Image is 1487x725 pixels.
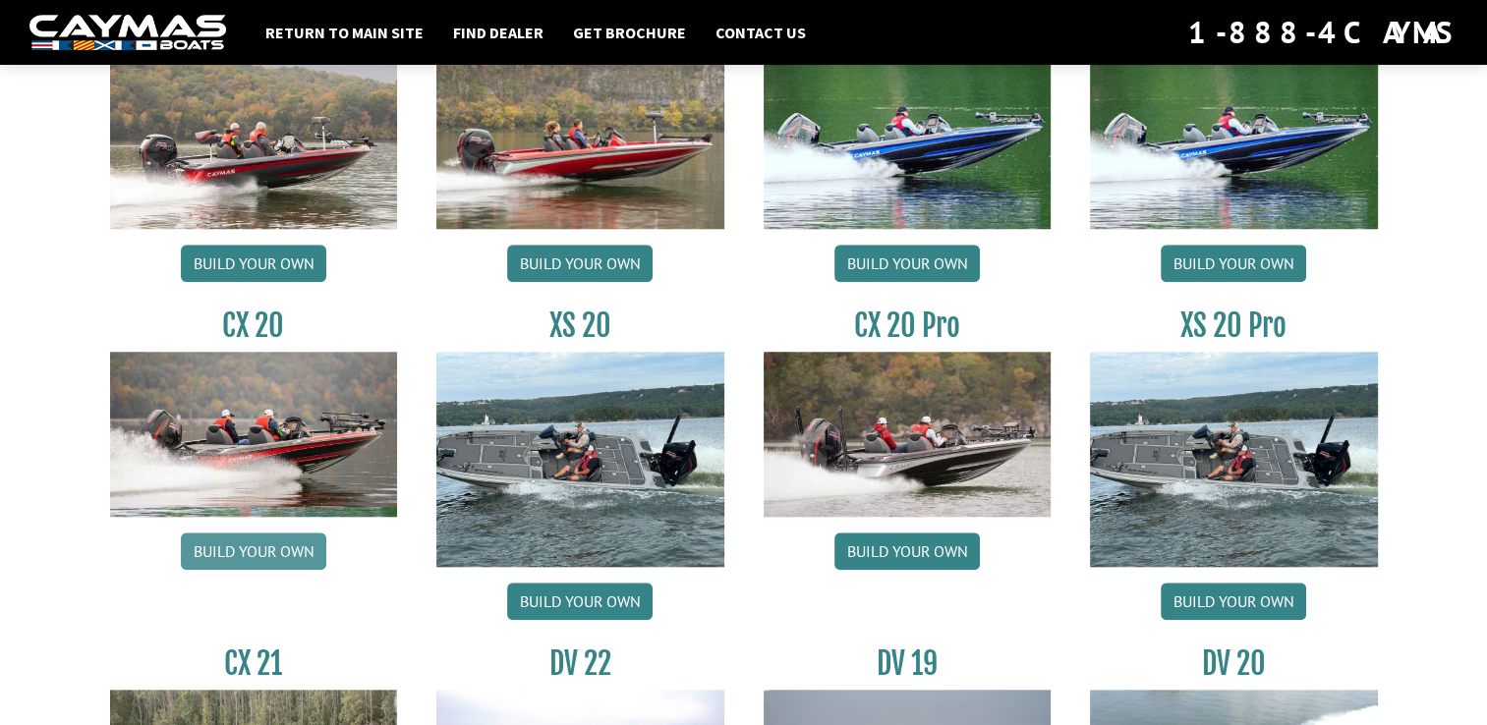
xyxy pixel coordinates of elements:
[764,645,1052,682] h3: DV 19
[507,245,653,282] a: Build your own
[563,20,696,45] a: Get Brochure
[110,307,398,344] h3: CX 20
[29,15,226,51] img: white-logo-c9c8dbefe5ff5ceceb0f0178aa75bf4bb51f6bca0971e226c86eb53dfe498488.png
[764,352,1052,517] img: CX-20Pro_thumbnail.jpg
[1090,307,1378,344] h3: XS 20 Pro
[764,307,1052,344] h3: CX 20 Pro
[256,20,433,45] a: Return to main site
[181,532,326,570] a: Build your own
[110,645,398,682] h3: CX 21
[1090,63,1378,228] img: CX19_thumbnail.jpg
[436,352,724,567] img: XS_20_resized.jpg
[181,245,326,282] a: Build your own
[110,352,398,517] img: CX-20_thumbnail.jpg
[110,63,398,228] img: CX-18S_thumbnail.jpg
[834,245,980,282] a: Build your own
[764,63,1052,228] img: CX19_thumbnail.jpg
[1161,245,1306,282] a: Build your own
[436,307,724,344] h3: XS 20
[834,532,980,570] a: Build your own
[436,645,724,682] h3: DV 22
[1188,11,1458,54] div: 1-888-4CAYMAS
[1161,583,1306,620] a: Build your own
[443,20,553,45] a: Find Dealer
[1090,352,1378,567] img: XS_20_resized.jpg
[507,583,653,620] a: Build your own
[706,20,816,45] a: Contact Us
[1090,645,1378,682] h3: DV 20
[436,63,724,228] img: CX-18SS_thumbnail.jpg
